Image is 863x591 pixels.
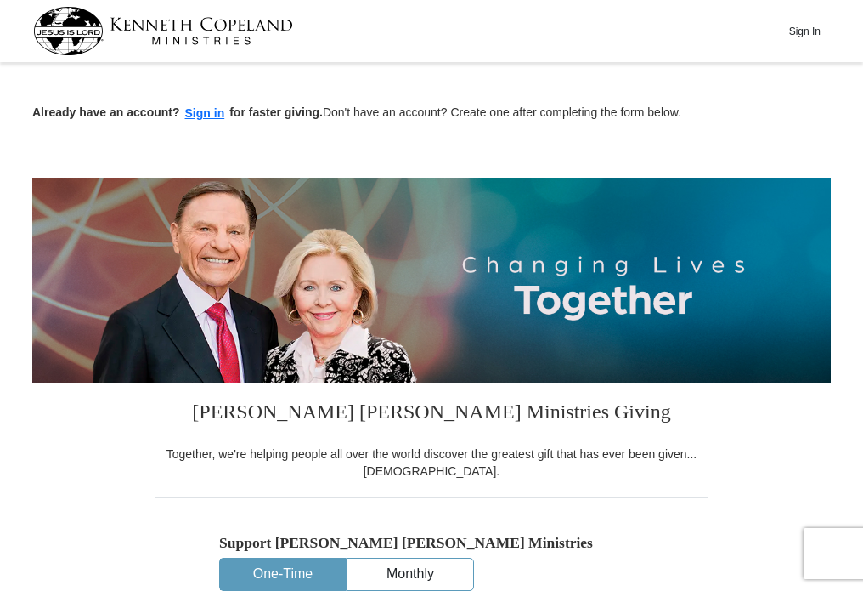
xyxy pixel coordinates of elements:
h3: [PERSON_NAME] [PERSON_NAME] Ministries Giving [155,383,708,446]
p: Don't have an account? Create one after completing the form below. [32,104,831,123]
strong: Already have an account? for faster giving. [32,105,323,119]
div: Together, we're helping people all over the world discover the greatest gift that has ever been g... [155,446,708,480]
button: One-Time [220,559,346,590]
button: Monthly [347,559,473,590]
button: Sign in [180,104,230,123]
img: kcm-header-logo.svg [33,7,293,55]
button: Sign In [779,18,830,44]
h5: Support [PERSON_NAME] [PERSON_NAME] Ministries [219,534,644,552]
